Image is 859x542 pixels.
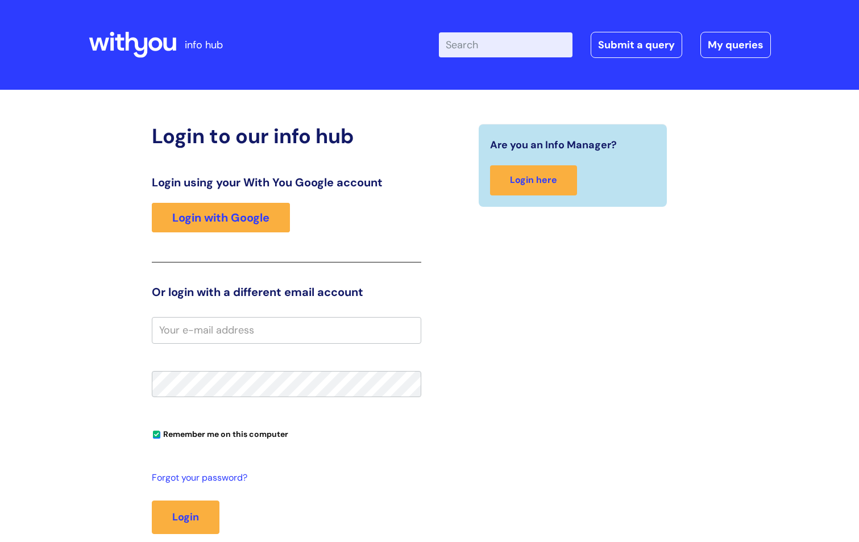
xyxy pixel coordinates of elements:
a: My queries [700,32,771,58]
a: Submit a query [591,32,682,58]
button: Login [152,501,219,533]
label: Remember me on this computer [152,427,288,439]
div: You can uncheck this option if you're logging in from a shared device [152,424,421,443]
h3: Login using your With You Google account [152,176,421,189]
span: Are you an Info Manager? [490,136,617,154]
input: Search [439,32,572,57]
a: Forgot your password? [152,470,416,486]
a: Login with Google [152,203,290,232]
input: Remember me on this computer [153,431,160,439]
a: Login here [490,165,577,195]
h2: Login to our info hub [152,124,421,148]
h3: Or login with a different email account [152,285,421,299]
p: info hub [185,36,223,54]
input: Your e-mail address [152,317,421,343]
